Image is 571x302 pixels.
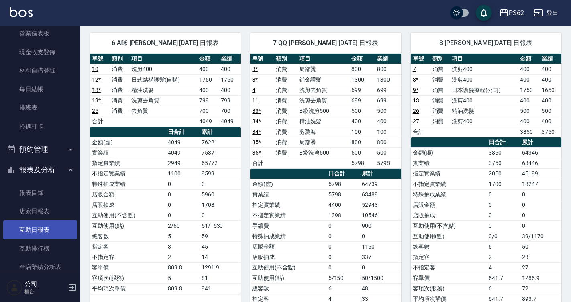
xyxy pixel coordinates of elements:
td: 0 [200,179,241,189]
td: 400 [540,64,561,74]
td: 3850 [518,127,540,137]
td: 手續費 [250,220,326,231]
td: 消費 [274,74,297,85]
td: 50 [520,241,561,252]
td: 洗剪400 [129,64,198,74]
a: 互助日報表 [3,220,77,239]
td: 不指定實業績 [411,179,487,189]
th: 類別 [430,54,450,64]
th: 累計 [200,127,241,137]
span: 6 A咪 [PERSON_NAME] [DATE] 日報表 [100,39,231,47]
td: 75371 [200,147,241,158]
button: save [476,5,492,21]
td: 50/1500 [360,273,401,283]
td: 消費 [274,116,297,127]
td: 800 [375,64,401,74]
td: 0 [326,220,360,231]
td: 4400 [326,200,360,210]
td: 500 [349,106,375,116]
td: 52943 [360,200,401,210]
td: 指定客 [90,241,166,252]
td: 1398 [326,210,360,220]
td: 63446 [520,158,561,168]
td: 消費 [274,64,297,74]
td: 消費 [110,106,129,116]
td: 局部燙 [297,64,349,74]
td: 洗剪400 [450,95,518,106]
td: 65772 [200,158,241,168]
td: 洗剪400 [450,74,518,85]
td: 消費 [110,85,129,95]
td: 局部燙 [297,137,349,147]
td: 洗剪400 [450,116,518,127]
th: 單號 [90,54,110,64]
td: 3750 [487,158,520,168]
td: 500 [518,106,540,116]
td: 互助使用(不含點) [90,210,166,220]
td: 18247 [520,179,561,189]
a: 27 [413,118,419,124]
td: 1286.9 [520,273,561,283]
td: 1300 [349,74,375,85]
td: 799 [219,95,241,106]
a: 營業儀表板 [3,24,77,43]
td: 0 [520,210,561,220]
td: 6 [487,283,520,294]
td: 互助使用(不含點) [411,220,487,231]
a: 26 [413,108,419,114]
th: 類別 [110,54,129,64]
td: B級洗剪500 [297,106,349,116]
th: 日合計 [487,137,520,148]
td: 總客數 [250,283,326,294]
div: PS62 [509,8,524,18]
td: 店販抽成 [90,200,166,210]
td: 1708 [200,200,241,210]
td: 消費 [430,85,450,95]
a: 10 [92,66,98,72]
td: 2/60 [166,220,200,231]
td: 400 [540,116,561,127]
td: 0 [166,179,200,189]
td: 2 [166,252,200,262]
img: Logo [10,7,33,17]
td: 消費 [274,106,297,116]
td: 0 [166,210,200,220]
td: 0 [520,200,561,210]
td: 實業績 [250,189,326,200]
td: 指定實業績 [250,200,326,210]
td: 指定實業績 [411,168,487,179]
td: 699 [375,95,401,106]
td: 合計 [411,127,430,137]
td: 消費 [430,64,450,74]
th: 業績 [375,54,401,64]
td: 實業績 [90,147,166,158]
th: 累計 [520,137,561,148]
td: 不指定客 [90,252,166,262]
td: 800 [349,64,375,74]
td: 1150 [360,241,401,252]
td: 0/0 [487,231,520,241]
td: 客單價 [90,262,166,273]
td: 400 [349,116,375,127]
td: 809.8 [166,262,200,273]
td: 洗剪400 [450,64,518,74]
td: B級洗剪500 [297,147,349,158]
td: 消費 [274,127,297,137]
td: 合計 [90,116,110,127]
th: 業績 [219,54,241,64]
td: 4049 [166,147,200,158]
td: 消費 [274,147,297,158]
td: 實業績 [411,158,487,168]
td: 鉑金護髮 [297,74,349,85]
a: 7 [413,66,416,72]
a: 25 [92,108,98,114]
td: 指定實業績 [90,158,166,168]
td: 699 [349,85,375,95]
td: 45 [200,241,241,252]
td: 400 [518,116,540,127]
td: 金額(虛) [90,137,166,147]
td: 699 [375,85,401,95]
td: 45199 [520,168,561,179]
td: 店販抽成 [250,252,326,262]
td: 59 [200,231,241,241]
